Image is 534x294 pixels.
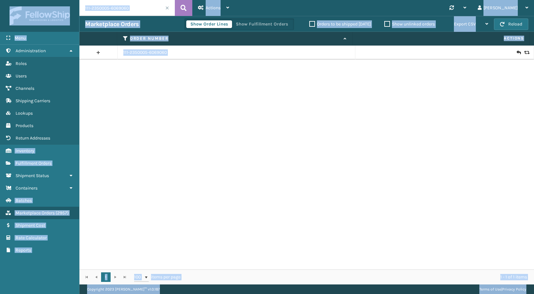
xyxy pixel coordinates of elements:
[130,36,340,41] label: Order Number
[355,33,528,44] span: Actions
[479,284,526,294] div: |
[56,210,69,216] span: ( 2957 )
[16,111,33,116] span: Lookups
[384,21,435,27] label: Show unlinked orders
[479,287,501,291] a: Terms of Use
[134,272,181,282] span: items per page
[309,21,371,27] label: Orders to be shipped [DATE]
[16,235,47,240] span: Rate Calculator
[16,198,32,203] span: Batches
[85,20,139,28] h3: Marketplace Orders
[16,86,34,91] span: Channels
[134,274,144,280] span: 100
[517,49,520,56] i: Create Return Label
[16,185,38,191] span: Containers
[87,284,160,294] p: Copyright 2023 [PERSON_NAME]™ v 1.0.187
[16,73,27,79] span: Users
[206,5,221,11] span: Actions
[16,161,51,166] span: Fulfillment Orders
[15,35,26,41] span: Menu
[16,61,27,66] span: Roles
[16,123,33,128] span: Products
[16,173,49,178] span: Shipment Status
[16,247,31,253] span: Reports
[10,6,70,25] img: logo
[189,274,527,280] div: 1 - 1 of 1 items
[502,287,526,291] a: Privacy Policy
[16,98,50,104] span: Shipping Carriers
[232,20,292,28] button: Show Fulfillment Orders
[16,210,55,216] span: Marketplace Orders
[494,18,528,30] button: Reload
[101,272,111,282] a: 1
[524,50,528,55] i: Replace
[16,223,45,228] span: Shipment Cost
[16,48,46,54] span: Administration
[186,20,232,28] button: Show Order Lines
[16,135,50,141] span: Return Addresses
[454,21,476,27] span: Export CSV
[123,49,167,56] a: 111-2350005-6069060
[16,148,34,154] span: Inventory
